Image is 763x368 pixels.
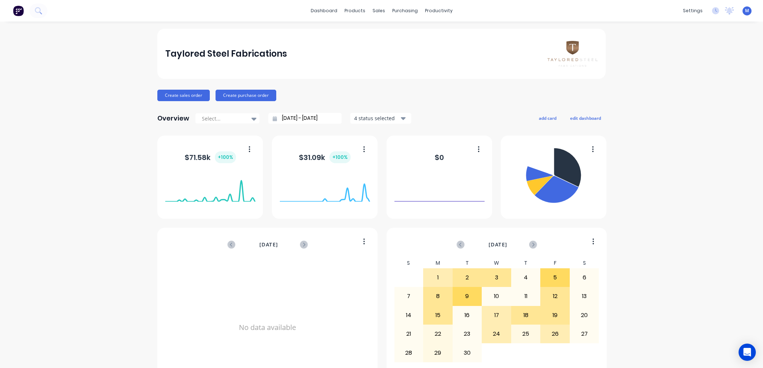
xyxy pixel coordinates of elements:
[511,258,541,268] div: T
[435,152,444,163] div: $ 0
[541,325,569,343] div: 26
[394,325,423,343] div: 21
[570,258,599,268] div: S
[482,258,511,268] div: W
[482,306,511,324] div: 17
[307,5,341,16] a: dashboard
[13,5,24,16] img: Factory
[540,258,570,268] div: F
[570,306,599,324] div: 20
[350,113,411,124] button: 4 status selected
[299,151,351,163] div: $ 31.09k
[259,241,278,249] span: [DATE]
[482,287,511,305] div: 10
[565,113,606,123] button: edit dashboard
[512,269,540,287] div: 4
[424,269,452,287] div: 1
[534,113,561,123] button: add card
[369,5,389,16] div: sales
[541,287,569,305] div: 12
[424,306,452,324] div: 15
[394,287,423,305] div: 7
[389,5,421,16] div: purchasing
[570,287,599,305] div: 13
[354,114,399,122] div: 4 status selected
[512,325,540,343] div: 25
[157,111,189,126] div: Overview
[745,8,749,14] span: M
[185,151,236,163] div: $ 71.58k
[570,269,599,287] div: 6
[394,258,424,268] div: S
[489,241,507,249] span: [DATE]
[570,325,599,343] div: 27
[512,287,540,305] div: 11
[739,344,756,361] div: Open Intercom Messenger
[423,258,453,268] div: M
[424,344,452,362] div: 29
[341,5,369,16] div: products
[679,5,706,16] div: settings
[216,90,276,101] button: Create purchase order
[421,5,456,16] div: productivity
[424,287,452,305] div: 8
[512,306,540,324] div: 18
[157,90,210,101] button: Create sales order
[541,306,569,324] div: 19
[453,306,482,324] div: 16
[482,269,511,287] div: 3
[453,344,482,362] div: 30
[394,306,423,324] div: 14
[547,41,598,66] img: Taylored Steel Fabrications
[453,258,482,268] div: T
[453,269,482,287] div: 2
[453,287,482,305] div: 9
[541,269,569,287] div: 5
[424,325,452,343] div: 22
[215,151,236,163] div: + 100 %
[394,344,423,362] div: 28
[329,151,351,163] div: + 100 %
[482,325,511,343] div: 24
[165,47,287,61] div: Taylored Steel Fabrications
[453,325,482,343] div: 23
